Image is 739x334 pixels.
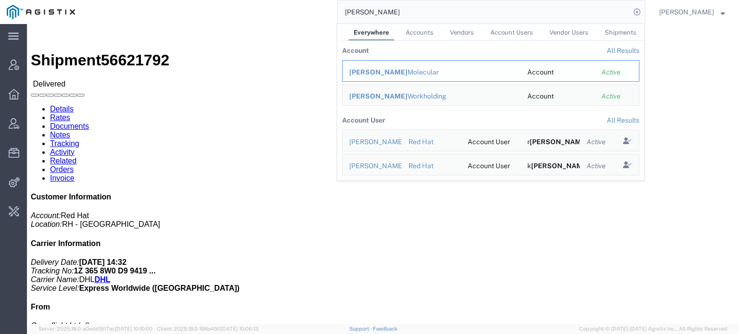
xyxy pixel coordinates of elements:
[342,41,402,60] th: Account
[549,29,588,36] span: Vendor Users
[530,138,588,146] span: [PERSON_NAME]
[115,326,153,332] span: [DATE] 10:10:00
[531,162,589,170] span: [PERSON_NAME]
[408,161,455,171] div: Red Hat
[601,67,632,77] div: Active
[349,68,408,76] span: [PERSON_NAME]
[349,326,373,332] a: Support
[527,161,573,171] div: kabbott@redhat.com
[659,7,714,17] span: Stanislav Polovyi
[349,67,514,77] div: Abbott Molecular
[450,29,474,36] span: Vendors
[579,325,727,333] span: Copyright © [DATE]-[DATE] Agistix Inc., All Rights Reserved
[342,41,644,180] table: Search Results
[406,29,433,36] span: Accounts
[521,60,595,82] td: Account
[468,161,514,171] div: Account User
[349,161,395,171] div: Karl Abbott
[586,137,609,147] div: Active
[521,84,595,106] td: Account
[373,326,397,332] a: Feedback
[342,111,385,130] th: Account User
[408,137,455,147] div: Red Hat
[27,24,739,324] iframe: FS Legacy Container
[38,326,153,332] span: Server: 2025.18.0-a0edd1917ac
[607,47,639,54] a: View all accounts found by criterion
[527,137,573,147] div: rabbott@redhat.com
[349,137,395,147] div: Ryan Abbott
[607,116,639,124] a: View all account users found by criterion
[157,326,258,332] span: Client: 2025.18.0-198a450
[586,161,609,171] div: Active
[349,91,514,101] div: Abbott Workholding
[601,91,632,101] div: Active
[605,29,637,36] span: Shipments
[490,29,533,36] span: Account Users
[221,326,258,332] span: [DATE] 10:06:13
[354,29,389,36] span: Everywhere
[338,0,630,24] input: Search for shipment number, reference number
[659,6,726,18] button: [PERSON_NAME]
[349,92,408,100] span: [PERSON_NAME]
[7,5,75,19] img: logo
[468,137,514,147] div: Account User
